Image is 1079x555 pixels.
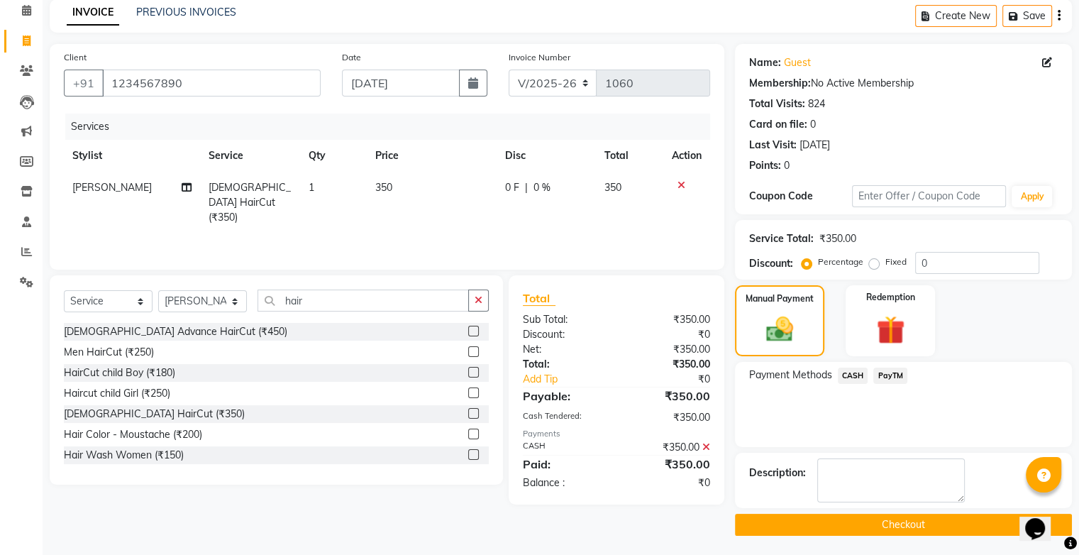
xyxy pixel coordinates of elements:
[749,256,793,271] div: Discount:
[616,388,721,405] div: ₹350.00
[512,410,616,425] div: Cash Tendered:
[64,427,202,442] div: Hair Color - Moustache (₹200)
[604,181,621,194] span: 350
[818,255,863,268] label: Percentage
[852,185,1007,207] input: Enter Offer / Coupon Code
[523,428,710,440] div: Payments
[749,189,852,204] div: Coupon Code
[497,140,596,172] th: Disc
[749,158,781,173] div: Points:
[819,231,856,246] div: ₹350.00
[200,140,300,172] th: Service
[749,76,1058,91] div: No Active Membership
[616,327,721,342] div: ₹0
[616,357,721,372] div: ₹350.00
[512,372,633,387] a: Add Tip
[868,312,914,348] img: _gift.svg
[64,70,104,97] button: +91
[64,386,170,401] div: Haircut child Girl (₹250)
[136,6,236,18] a: PREVIOUS INVOICES
[64,345,154,360] div: Men HairCut (₹250)
[810,117,816,132] div: 0
[616,440,721,455] div: ₹350.00
[509,51,570,64] label: Invoice Number
[808,97,825,111] div: 824
[799,138,830,153] div: [DATE]
[342,51,361,64] label: Date
[64,407,245,422] div: [DEMOGRAPHIC_DATA] HairCut (₹350)
[523,291,555,306] span: Total
[533,180,550,195] span: 0 %
[512,327,616,342] div: Discount:
[512,342,616,357] div: Net:
[72,181,152,194] span: [PERSON_NAME]
[616,476,721,490] div: ₹0
[309,181,314,194] span: 1
[749,117,807,132] div: Card on file:
[758,314,802,345] img: _cash.svg
[616,312,721,327] div: ₹350.00
[525,180,528,195] span: |
[64,51,87,64] label: Client
[616,342,721,357] div: ₹350.00
[375,181,392,194] span: 350
[749,466,806,480] div: Description:
[885,255,907,268] label: Fixed
[616,410,721,425] div: ₹350.00
[633,372,720,387] div: ₹0
[209,181,291,224] span: [DEMOGRAPHIC_DATA] HairCut (₹350)
[1019,498,1065,541] iframe: chat widget
[64,140,200,172] th: Stylist
[1002,5,1052,27] button: Save
[367,140,497,172] th: Price
[300,140,367,172] th: Qty
[749,76,811,91] div: Membership:
[596,140,663,172] th: Total
[258,290,469,312] input: Search or Scan
[749,97,805,111] div: Total Visits:
[512,312,616,327] div: Sub Total:
[746,292,814,305] label: Manual Payment
[512,388,616,405] div: Payable:
[512,440,616,455] div: CASH
[749,231,814,246] div: Service Total:
[505,180,519,195] span: 0 F
[873,368,907,384] span: PayTM
[749,55,781,70] div: Name:
[663,140,710,172] th: Action
[512,476,616,490] div: Balance :
[512,456,616,473] div: Paid:
[1012,186,1052,207] button: Apply
[64,448,184,463] div: Hair Wash Women (₹150)
[784,158,790,173] div: 0
[784,55,811,70] a: Guest
[64,324,287,339] div: [DEMOGRAPHIC_DATA] Advance HairCut (₹450)
[512,357,616,372] div: Total:
[915,5,997,27] button: Create New
[866,291,915,304] label: Redemption
[749,368,832,383] span: Payment Methods
[616,456,721,473] div: ₹350.00
[65,114,721,140] div: Services
[64,366,175,380] div: HairCut child Boy (₹180)
[102,70,321,97] input: Search by Name/Mobile/Email/Code
[735,514,1072,536] button: Checkout
[749,138,797,153] div: Last Visit:
[838,368,868,384] span: CASH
